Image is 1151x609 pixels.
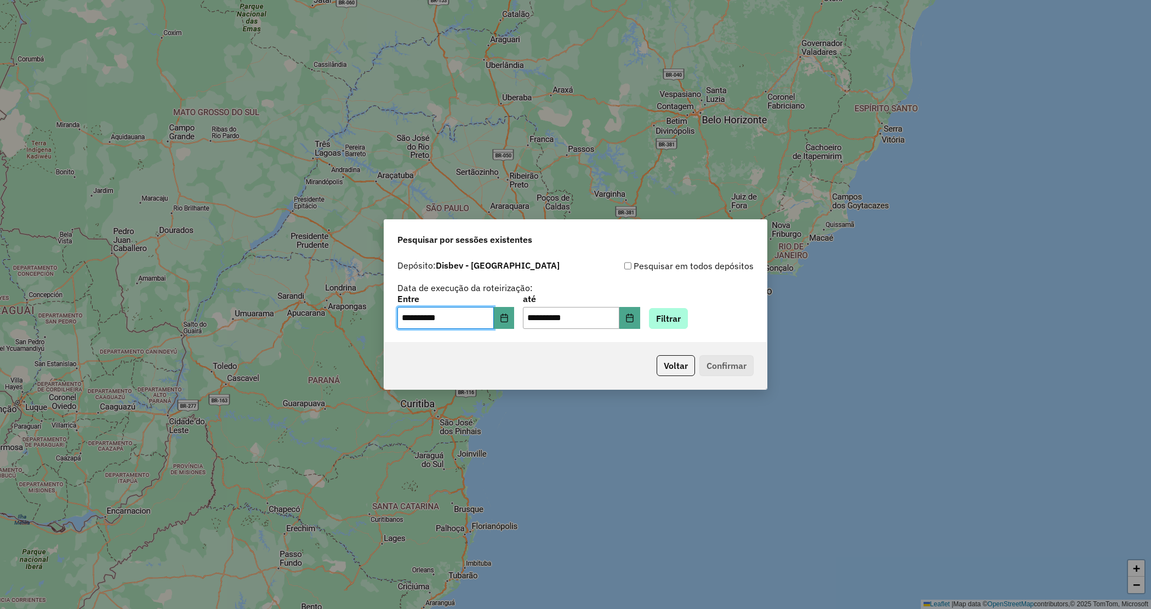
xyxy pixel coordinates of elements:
label: Depósito: [397,259,560,272]
button: Choose Date [619,307,640,329]
label: Data de execução da roteirização: [397,281,533,294]
div: Pesquisar em todos depósitos [575,259,754,272]
button: Voltar [657,355,695,376]
button: Filtrar [649,308,688,329]
label: Entre [397,292,514,305]
button: Choose Date [494,307,515,329]
label: até [523,292,640,305]
strong: Disbev - [GEOGRAPHIC_DATA] [436,260,560,271]
span: Pesquisar por sessões existentes [397,233,532,246]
